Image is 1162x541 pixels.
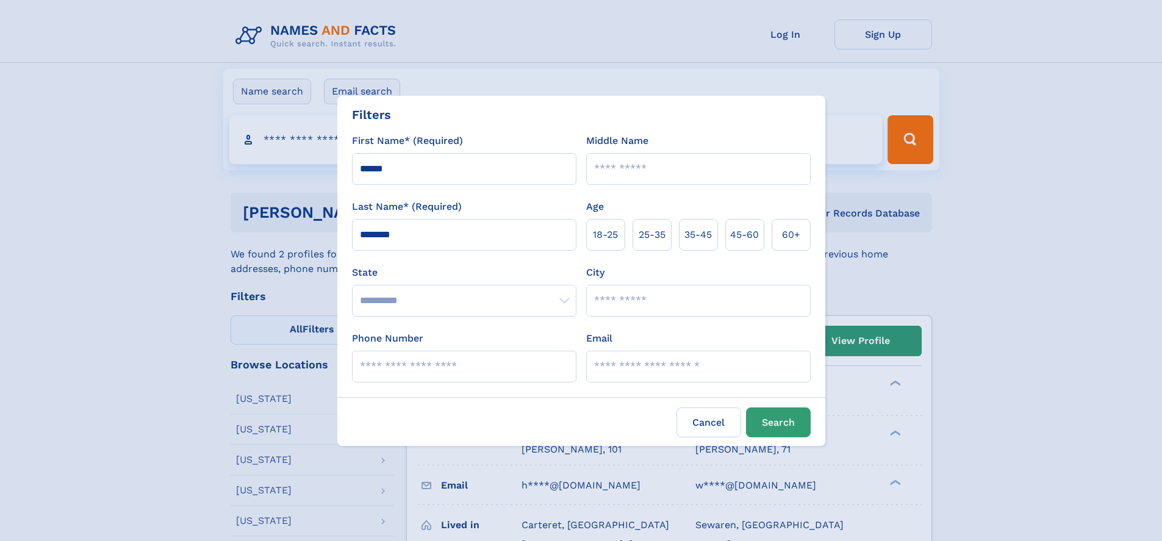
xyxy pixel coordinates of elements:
span: 35‑45 [684,228,712,242]
div: Filters [352,106,391,124]
button: Search [746,407,811,437]
label: Last Name* (Required) [352,199,462,214]
span: 60+ [782,228,800,242]
label: Phone Number [352,331,423,346]
label: First Name* (Required) [352,134,463,148]
label: State [352,265,576,280]
span: 45‑60 [730,228,759,242]
label: City [586,265,604,280]
label: Age [586,199,604,214]
label: Email [586,331,612,346]
label: Middle Name [586,134,648,148]
span: 25‑35 [639,228,665,242]
span: 18‑25 [593,228,618,242]
label: Cancel [676,407,741,437]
